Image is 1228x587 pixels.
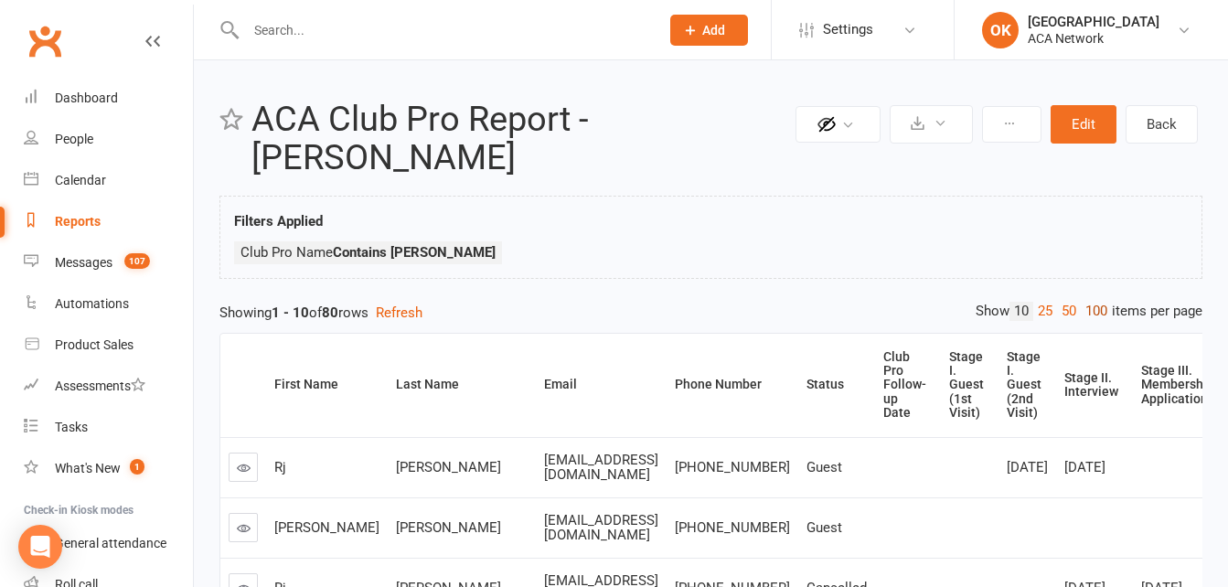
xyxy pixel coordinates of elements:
[55,379,145,393] div: Assessments
[24,523,193,564] a: General attendance kiosk mode
[396,459,501,475] span: [PERSON_NAME]
[982,12,1019,48] div: OK
[702,23,725,37] span: Add
[55,255,112,270] div: Messages
[55,173,106,187] div: Calendar
[272,304,309,321] strong: 1 - 10
[1126,105,1198,144] a: Back
[251,101,791,177] h2: ACA Club Pro Report - [PERSON_NAME]
[55,420,88,434] div: Tasks
[1081,302,1112,321] a: 100
[24,448,193,489] a: What's New1
[675,459,790,475] span: [PHONE_NUMBER]
[883,350,926,421] div: Club Pro Follow-up Date
[1064,459,1105,475] span: [DATE]
[544,512,658,544] span: [EMAIL_ADDRESS][DOMAIN_NAME]
[544,452,658,484] span: [EMAIL_ADDRESS][DOMAIN_NAME]
[1064,371,1118,400] div: Stage II. Interview
[234,213,323,229] strong: Filters Applied
[376,302,422,324] button: Refresh
[1007,350,1041,421] div: Stage I. Guest (2nd Visit)
[806,378,860,391] div: Status
[1057,302,1081,321] a: 50
[24,78,193,119] a: Dashboard
[22,18,68,64] a: Clubworx
[130,459,144,475] span: 1
[675,519,790,536] span: [PHONE_NUMBER]
[219,302,1202,324] div: Showing of rows
[24,160,193,201] a: Calendar
[24,242,193,283] a: Messages 107
[18,525,62,569] div: Open Intercom Messenger
[806,459,842,475] span: Guest
[333,244,496,261] strong: Contains [PERSON_NAME]
[1028,14,1159,30] div: [GEOGRAPHIC_DATA]
[396,378,521,391] div: Last Name
[24,201,193,242] a: Reports
[24,119,193,160] a: People
[55,214,101,229] div: Reports
[24,366,193,407] a: Assessments
[55,296,129,311] div: Automations
[24,407,193,448] a: Tasks
[55,337,133,352] div: Product Sales
[1028,30,1159,47] div: ACA Network
[55,91,118,105] div: Dashboard
[55,132,93,146] div: People
[1141,364,1214,406] div: Stage III. Membership Application
[124,253,150,269] span: 107
[240,244,496,261] span: Club Pro Name
[1007,459,1048,475] span: [DATE]
[1051,105,1116,144] button: Edit
[55,461,121,475] div: What's New
[976,302,1202,321] div: Show items per page
[55,536,166,550] div: General attendance
[675,378,784,391] div: Phone Number
[1009,302,1033,321] a: 10
[949,350,984,421] div: Stage I. Guest (1st Visit)
[274,459,286,475] span: Rj
[544,378,652,391] div: Email
[806,519,842,536] span: Guest
[396,519,501,536] span: [PERSON_NAME]
[823,9,873,50] span: Settings
[670,15,748,46] button: Add
[322,304,338,321] strong: 80
[1033,302,1057,321] a: 25
[24,325,193,366] a: Product Sales
[274,519,379,536] span: [PERSON_NAME]
[24,283,193,325] a: Automations
[240,17,646,43] input: Search...
[274,378,373,391] div: First Name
